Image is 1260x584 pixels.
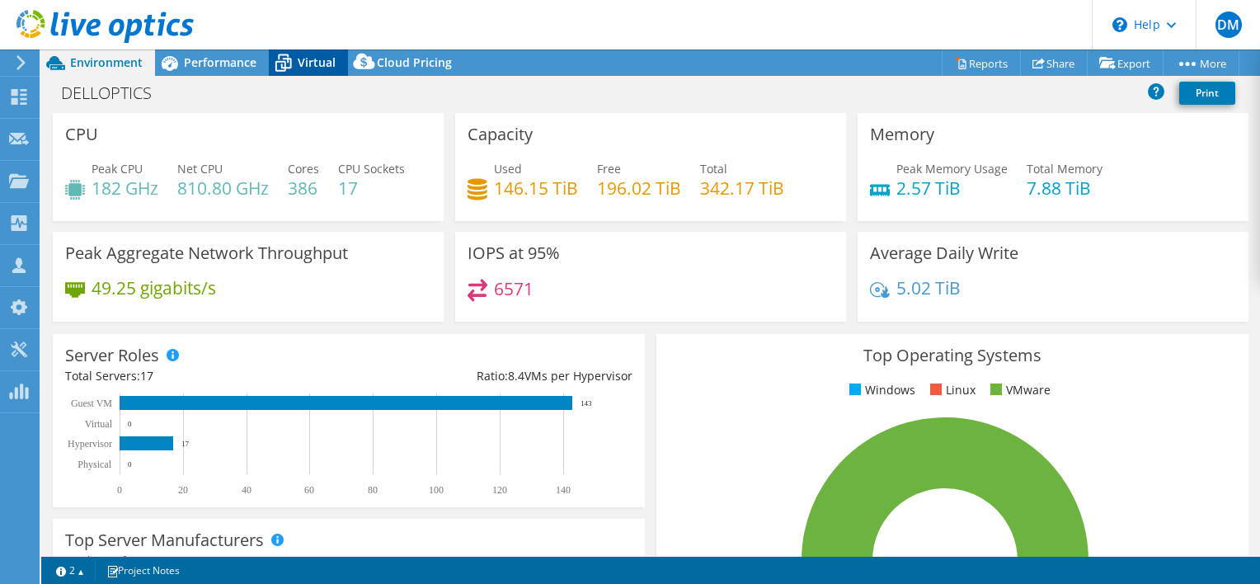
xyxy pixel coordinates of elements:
[986,381,1051,399] li: VMware
[65,531,264,549] h3: Top Server Manufacturers
[377,54,452,70] span: Cloud Pricing
[870,125,934,144] h3: Memory
[288,179,319,197] h4: 386
[65,125,98,144] h3: CPU
[845,381,915,399] li: Windows
[707,554,737,567] tspan: 100.0%
[65,367,349,385] div: Total Servers:
[597,161,621,177] span: Free
[85,418,113,430] text: Virtual
[368,484,378,496] text: 80
[65,244,348,262] h3: Peak Aggregate Network Throughput
[338,161,405,177] span: CPU Sockets
[508,368,524,384] span: 8.4
[304,484,314,496] text: 60
[95,560,191,581] a: Project Notes
[1027,179,1102,197] h4: 7.88 TiB
[128,460,132,469] text: 0
[92,161,143,177] span: Peak CPU
[54,84,177,102] h1: DELLOPTICS
[92,279,216,297] h4: 49.25 gigabits/s
[1163,50,1239,76] a: More
[65,552,632,570] h4: Total Manufacturers:
[1112,17,1127,32] svg: \n
[700,161,727,177] span: Total
[492,484,507,496] text: 120
[92,179,158,197] h4: 182 GHz
[242,484,252,496] text: 40
[556,484,571,496] text: 140
[117,484,122,496] text: 0
[45,560,96,581] a: 2
[494,161,522,177] span: Used
[184,54,256,70] span: Performance
[669,346,1236,365] h3: Top Operating Systems
[70,54,143,70] span: Environment
[171,553,177,568] span: 2
[700,179,784,197] h4: 342.17 TiB
[896,161,1008,177] span: Peak Memory Usage
[597,179,681,197] h4: 196.02 TiB
[468,125,533,144] h3: Capacity
[128,420,132,428] text: 0
[78,459,111,470] text: Physical
[896,179,1008,197] h4: 2.57 TiB
[926,381,976,399] li: Linux
[298,54,336,70] span: Virtual
[177,161,223,177] span: Net CPU
[65,346,159,365] h3: Server Roles
[338,179,405,197] h4: 17
[1087,50,1164,76] a: Export
[870,244,1018,262] h3: Average Daily Write
[288,161,319,177] span: Cores
[942,50,1021,76] a: Reports
[181,440,190,448] text: 17
[71,398,112,409] text: Guest VM
[494,280,534,298] h4: 6571
[349,367,632,385] div: Ratio: VMs per Hypervisor
[896,279,961,297] h4: 5.02 TiB
[68,438,112,450] text: Hypervisor
[1179,82,1235,105] a: Print
[178,484,188,496] text: 20
[429,484,444,496] text: 100
[581,399,592,407] text: 143
[177,179,269,197] h4: 810.80 GHz
[1215,12,1242,38] span: DM
[140,368,153,384] span: 17
[494,179,578,197] h4: 146.15 TiB
[737,554,769,567] tspan: ESXi 7.0
[1020,50,1088,76] a: Share
[1027,161,1102,177] span: Total Memory
[468,244,560,262] h3: IOPS at 95%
